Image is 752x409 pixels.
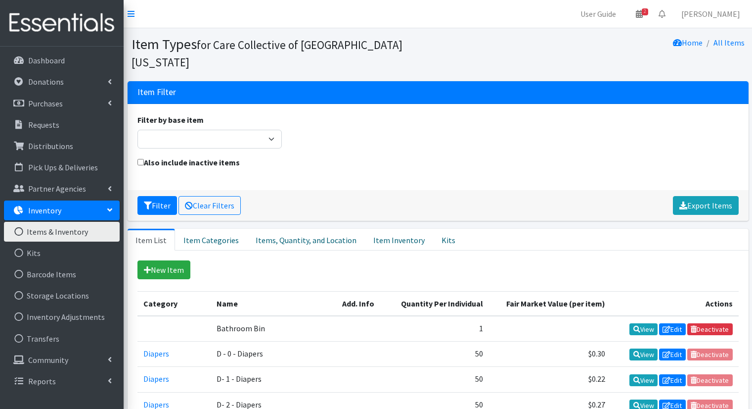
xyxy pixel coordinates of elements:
[4,264,120,284] a: Barcode Items
[178,196,241,215] a: Clear Filters
[385,342,489,367] td: 50
[28,99,63,108] p: Purchases
[28,162,98,172] p: Pick Ups & Deliveries
[28,55,65,65] p: Dashboard
[4,371,120,391] a: Reports
[175,229,247,251] a: Item Categories
[628,4,651,24] a: 2
[385,316,489,342] td: 1
[659,349,686,360] a: Edit
[211,367,336,392] td: D- 1 - Diapers
[137,114,204,126] label: Filter by base item
[433,229,464,251] a: Kits
[489,292,612,316] th: Fair Market Value (per item)
[489,342,612,367] td: $0.30
[4,6,120,40] img: HumanEssentials
[132,38,402,69] small: for Care Collective of [GEOGRAPHIC_DATA][US_STATE]
[211,342,336,367] td: D - 0 - Diapers
[4,243,120,263] a: Kits
[4,201,120,220] a: Inventory
[28,355,68,365] p: Community
[4,179,120,199] a: Partner Agencies
[4,115,120,135] a: Requests
[336,292,385,316] th: Add. Info
[28,120,59,130] p: Requests
[211,316,336,342] td: Bathroom Bin
[137,196,177,215] button: Filter
[573,4,624,24] a: User Guide
[137,156,240,168] label: Also include inactive items
[4,307,120,327] a: Inventory Adjustments
[4,136,120,156] a: Distributions
[659,374,686,386] a: Edit
[137,87,176,98] h3: Item Filter
[137,292,211,316] th: Category
[687,323,733,335] a: Deactivate
[143,374,169,384] a: Diapers
[385,292,489,316] th: Quantity Per Individual
[629,349,658,360] a: View
[4,286,120,306] a: Storage Locations
[673,4,748,24] a: [PERSON_NAME]
[629,374,658,386] a: View
[28,77,64,87] p: Donations
[365,229,433,251] a: Item Inventory
[659,323,686,335] a: Edit
[211,292,336,316] th: Name
[629,323,658,335] a: View
[611,292,738,316] th: Actions
[143,349,169,358] a: Diapers
[28,205,61,215] p: Inventory
[385,367,489,392] td: 50
[4,72,120,92] a: Donations
[4,51,120,70] a: Dashboard
[4,157,120,177] a: Pick Ups & Deliveries
[28,184,86,194] p: Partner Agencies
[28,376,56,386] p: Reports
[247,229,365,251] a: Items, Quantity, and Location
[489,367,612,392] td: $0.22
[28,141,73,151] p: Distributions
[673,38,703,48] a: Home
[132,36,435,70] h1: Item Types
[642,8,648,15] span: 2
[137,260,190,279] a: New Item
[673,196,739,215] a: Export Items
[4,329,120,349] a: Transfers
[137,159,144,165] input: Also include inactive items
[4,222,120,242] a: Items & Inventory
[128,229,175,251] a: Item List
[4,94,120,113] a: Purchases
[713,38,745,48] a: All Items
[4,350,120,370] a: Community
